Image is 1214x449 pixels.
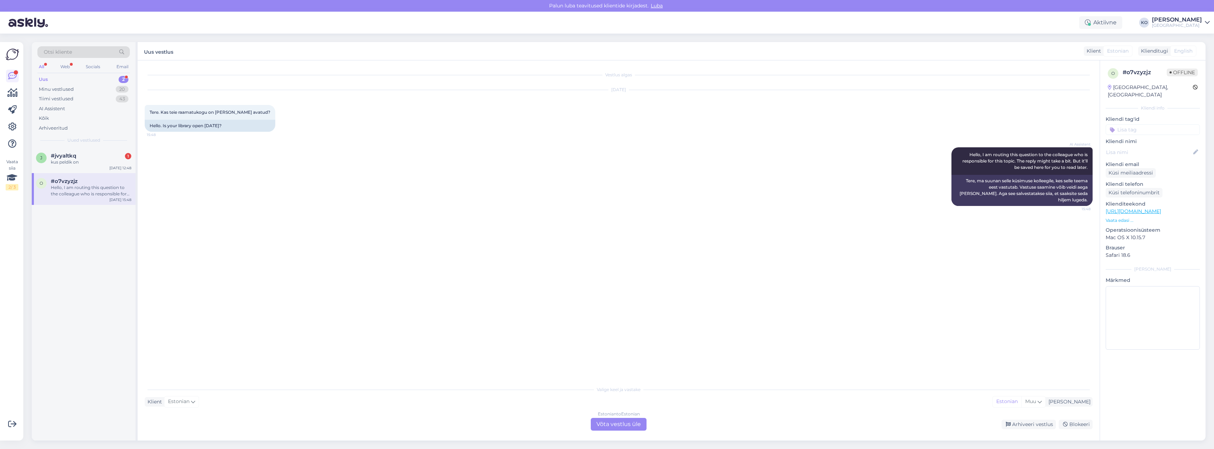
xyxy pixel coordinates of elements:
div: kus peldik on [51,159,131,165]
p: Safari 18.6 [1106,252,1200,259]
input: Lisa nimi [1106,148,1192,156]
p: Klienditeekond [1106,200,1200,208]
span: 15:48 [147,132,173,137]
div: KO [1139,18,1149,28]
div: Valige keel ja vastake [145,386,1093,393]
div: Estonian to Estonian [598,411,640,417]
div: [GEOGRAPHIC_DATA], [GEOGRAPHIC_DATA] [1108,84,1193,99]
span: Estonian [168,398,190,406]
div: Estonian [993,396,1021,407]
div: Vestlus algas [145,72,1093,78]
div: # o7vzyzjz [1123,68,1167,77]
span: Hello, I am routing this question to the colleague who is responsible for this topic. The reply m... [962,152,1089,170]
span: English [1174,47,1192,55]
div: Vaata siia [6,159,18,190]
span: Uued vestlused [67,137,100,143]
div: Hello. Is your library open [DATE]? [145,120,275,132]
div: [GEOGRAPHIC_DATA] [1152,23,1202,28]
span: j [40,155,42,160]
span: AI Assistent [1064,142,1090,147]
span: Luba [649,2,665,9]
div: [DATE] [145,87,1093,93]
div: Kõik [39,115,49,122]
div: [PERSON_NAME] [1046,398,1090,406]
div: Küsi telefoninumbrit [1106,188,1162,197]
span: Tere. Kas teie raamatukogu on [PERSON_NAME] avatud? [150,110,270,115]
div: Tiimi vestlused [39,95,73,102]
div: AI Assistent [39,105,65,112]
div: Uus [39,76,48,83]
span: Otsi kliente [44,48,72,56]
div: Küsi meiliaadressi [1106,168,1156,178]
span: #jvyaltkq [51,153,76,159]
a: [PERSON_NAME][GEOGRAPHIC_DATA] [1152,17,1210,28]
span: Offline [1167,69,1198,76]
p: Kliendi email [1106,161,1200,168]
span: 15:48 [1064,206,1090,212]
div: Klient [1084,47,1101,55]
span: Muu [1025,398,1036,404]
div: Hello, I am routing this question to the colleague who is responsible for this topic. The reply m... [51,184,131,197]
span: o [40,181,43,186]
div: Arhiveeritud [39,125,68,132]
div: Klient [145,398,162,406]
div: Blokeeri [1059,420,1093,429]
div: [PERSON_NAME] [1152,17,1202,23]
div: 43 [116,95,128,102]
div: Minu vestlused [39,86,74,93]
p: Operatsioonisüsteem [1106,226,1200,234]
p: Vaata edasi ... [1106,217,1200,224]
span: Estonian [1107,47,1129,55]
p: Mac OS X 10.15.7 [1106,234,1200,241]
div: Klienditugi [1138,47,1168,55]
div: Kliendi info [1106,105,1200,111]
img: Askly Logo [6,48,19,61]
div: [PERSON_NAME] [1106,266,1200,272]
div: 1 [125,153,131,159]
p: Kliendi nimi [1106,138,1200,145]
div: All [37,62,46,71]
a: [URL][DOMAIN_NAME] [1106,208,1161,214]
input: Lisa tag [1106,124,1200,135]
div: 2 / 3 [6,184,18,190]
p: Märkmed [1106,277,1200,284]
label: Uus vestlus [144,46,173,56]
span: o [1111,71,1115,76]
div: Email [115,62,130,71]
div: Arhiveeri vestlus [1002,420,1056,429]
div: Võta vestlus üle [591,418,647,431]
div: Web [59,62,71,71]
span: #o7vzyzjz [51,178,78,184]
div: Tere, ma suunan selle küsimuse kolleegile, kes selle teema eest vastutab. Vastuse saamine võib ve... [951,175,1093,206]
p: Kliendi telefon [1106,181,1200,188]
p: Kliendi tag'id [1106,116,1200,123]
div: 20 [116,86,128,93]
div: Socials [84,62,102,71]
div: [DATE] 12:48 [109,165,131,171]
p: Brauser [1106,244,1200,252]
div: [DATE] 15:48 [109,197,131,202]
div: 2 [119,76,128,83]
div: Aktiivne [1079,16,1122,29]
